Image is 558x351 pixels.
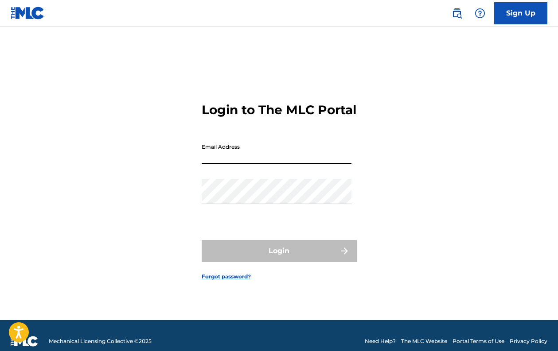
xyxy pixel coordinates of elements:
[471,4,489,22] div: Help
[448,4,466,22] a: Public Search
[453,337,504,345] a: Portal Terms of Use
[365,337,396,345] a: Need Help?
[475,8,485,19] img: help
[11,336,38,347] img: logo
[452,8,462,19] img: search
[202,273,251,281] a: Forgot password?
[11,7,45,19] img: MLC Logo
[49,337,152,345] span: Mechanical Licensing Collective © 2025
[510,337,547,345] a: Privacy Policy
[514,309,558,351] iframe: Chat Widget
[494,2,547,24] a: Sign Up
[401,337,447,345] a: The MLC Website
[202,102,356,118] h3: Login to The MLC Portal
